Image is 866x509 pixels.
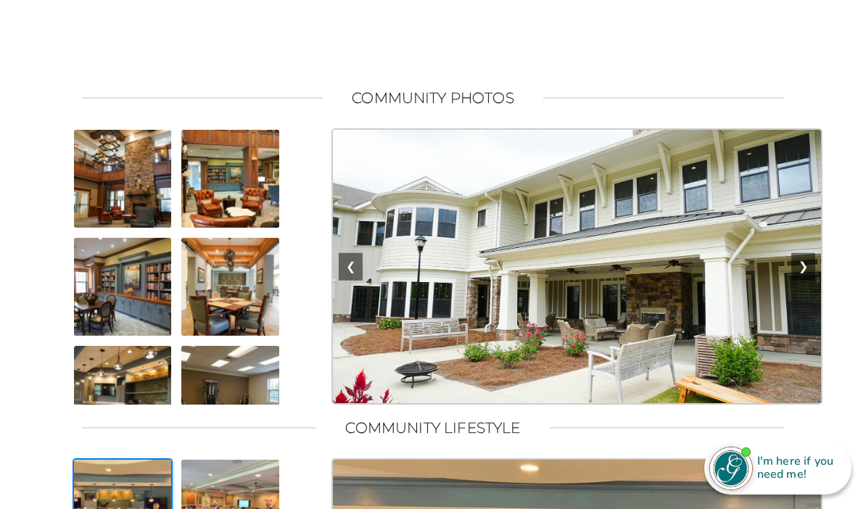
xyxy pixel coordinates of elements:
h2: Community Photos [352,89,514,107]
h2: Community Lifestyle [345,419,520,436]
img: avatar [710,447,752,489]
button: Previous Image [339,253,363,281]
button: Next Image [791,253,815,281]
div: I'm here if you need me! [753,452,844,484]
